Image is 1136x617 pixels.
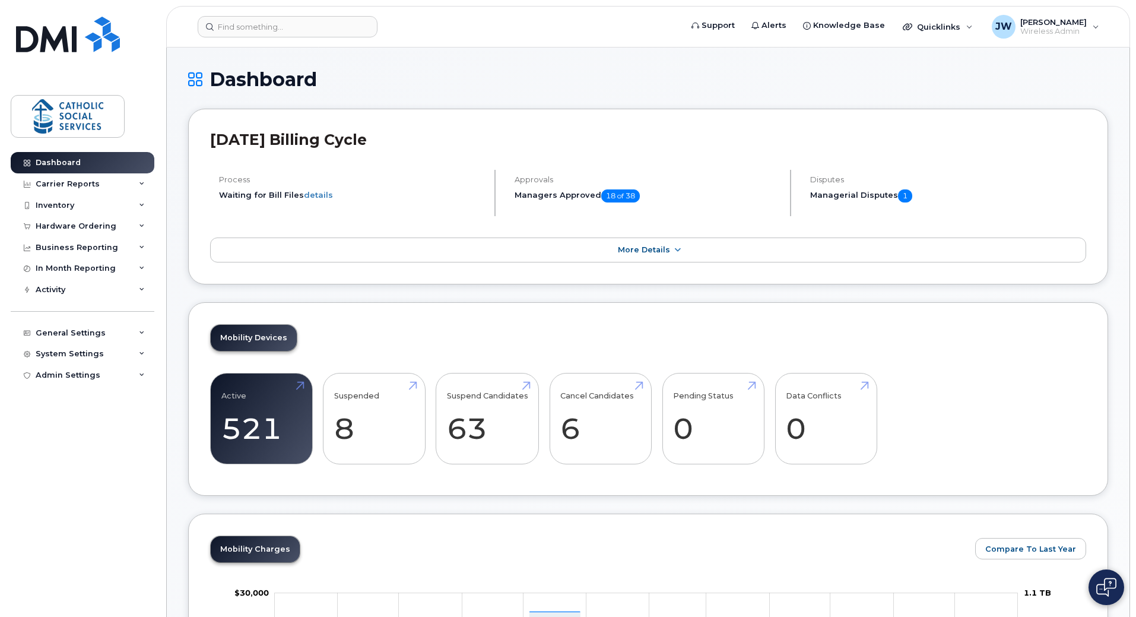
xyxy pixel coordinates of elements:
a: Suspend Candidates 63 [447,379,528,458]
g: $0 [234,588,269,597]
h4: Process [219,175,484,184]
h4: Disputes [810,175,1086,184]
h5: Managers Approved [515,189,780,202]
li: Waiting for Bill Files [219,189,484,201]
h2: [DATE] Billing Cycle [210,131,1086,148]
a: Pending Status 0 [673,379,753,458]
h5: Managerial Disputes [810,189,1086,202]
a: Active 521 [221,379,302,458]
button: Compare To Last Year [975,538,1086,559]
span: Compare To Last Year [985,543,1076,555]
h1: Dashboard [188,69,1108,90]
a: Mobility Charges [211,536,300,562]
span: More Details [618,245,670,254]
a: details [304,190,333,200]
a: Data Conflicts 0 [786,379,866,458]
a: Suspended 8 [334,379,414,458]
img: Open chat [1096,578,1116,597]
h4: Approvals [515,175,780,184]
span: 18 of 38 [601,189,640,202]
span: 1 [898,189,912,202]
a: Mobility Devices [211,325,297,351]
tspan: 1.1 TB [1024,588,1051,597]
tspan: $30,000 [234,588,269,597]
a: Cancel Candidates 6 [560,379,640,458]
